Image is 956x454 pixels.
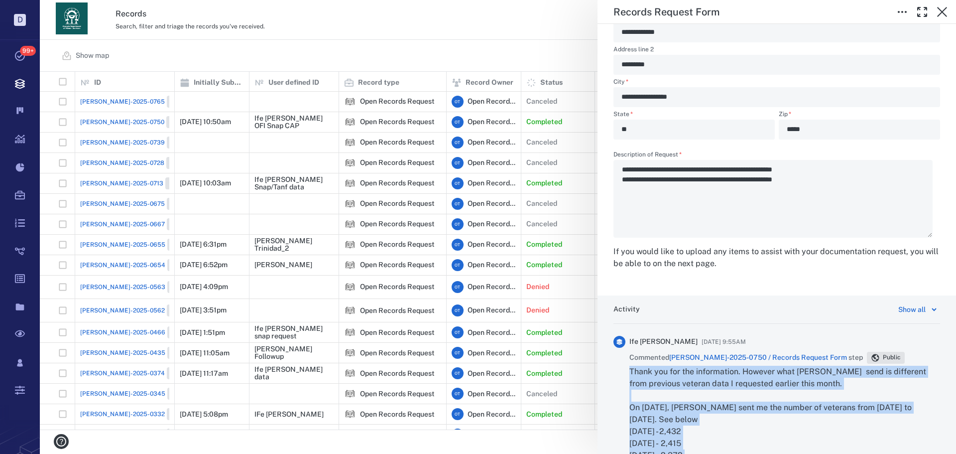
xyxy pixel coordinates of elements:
[613,304,640,314] h6: Activity
[779,111,940,120] label: Zip
[898,303,926,315] div: Show all
[613,246,940,270] div: If you would like to upload any items to assist with your documentation request, you will be able...
[629,353,863,363] span: Commented step
[613,79,940,87] label: City
[8,8,318,17] body: Rich Text Area. Press ALT-0 for help.
[702,336,746,348] span: [DATE] 9:55AM
[613,151,940,160] label: Description of Request
[932,2,952,22] button: Close
[20,46,36,56] span: 99+
[613,46,940,55] label: Address line 2
[613,6,719,18] h5: Records Request Form
[629,337,698,347] span: Ife [PERSON_NAME]
[669,353,847,361] a: [PERSON_NAME]-2025-0750 / Records Request Form
[14,14,26,26] p: D
[881,353,903,362] span: Public
[892,2,912,22] button: Toggle to Edit Boxes
[22,7,43,16] span: Help
[912,2,932,22] button: Toggle Fullscreen
[613,111,775,120] label: State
